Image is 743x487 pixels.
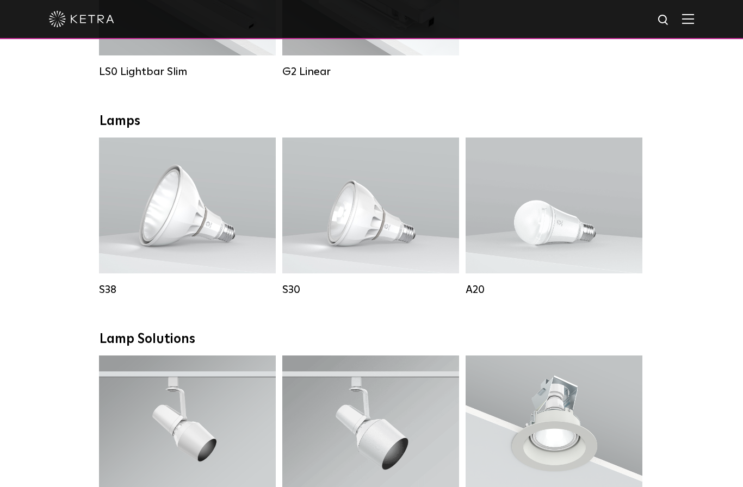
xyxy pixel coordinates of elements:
div: S38 [99,283,276,296]
div: G2 Linear [282,65,459,78]
img: search icon [657,14,671,27]
img: Hamburger%20Nav.svg [682,14,694,24]
a: S30 Lumen Output:1100Colors:White / BlackBase Type:E26 Edison Base / GU24Beam Angles:15° / 25° / ... [282,138,459,295]
a: A20 Lumen Output:600 / 800Colors:White / BlackBase Type:E26 Edison Base / GU24Beam Angles:Omni-Di... [466,138,642,295]
div: Lamp Solutions [100,332,643,347]
div: LS0 Lightbar Slim [99,65,276,78]
div: A20 [466,283,642,296]
img: ketra-logo-2019-white [49,11,114,27]
div: Lamps [100,114,643,129]
a: S38 Lumen Output:1100Colors:White / BlackBase Type:E26 Edison Base / GU24Beam Angles:10° / 25° / ... [99,138,276,295]
div: S30 [282,283,459,296]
